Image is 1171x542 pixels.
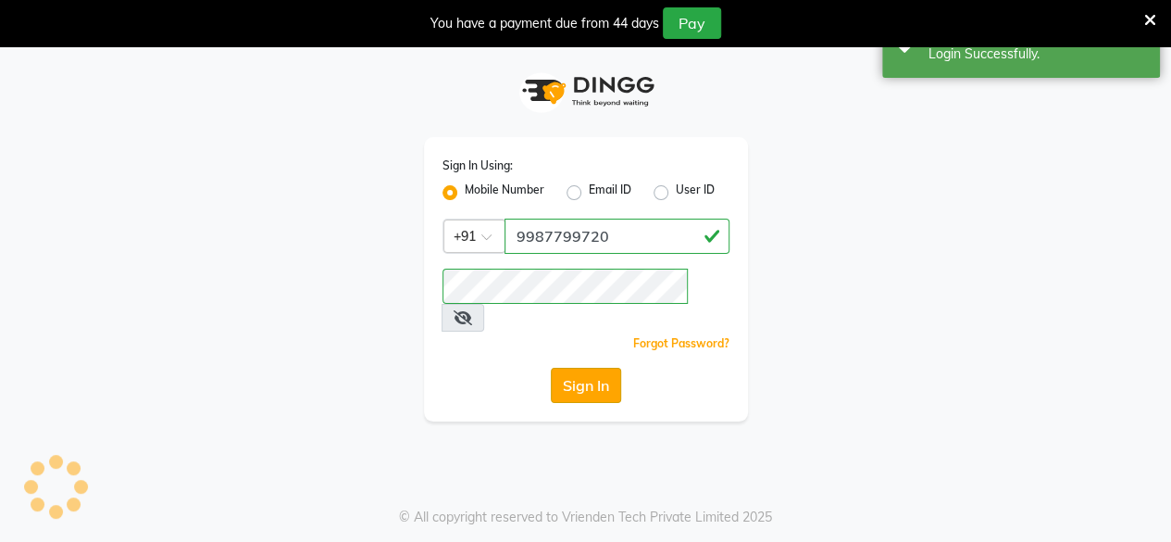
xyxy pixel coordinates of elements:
[633,336,729,350] a: Forgot Password?
[589,182,631,204] label: Email ID
[465,182,544,204] label: Mobile Number
[928,44,1146,64] div: Login Successfully.
[551,368,621,403] button: Sign In
[663,7,721,39] button: Pay
[442,269,689,304] input: Username
[442,158,513,174] label: Sign In Using:
[430,14,659,33] div: You have a payment due from 44 days
[505,219,729,254] input: Username
[512,64,660,119] img: logo1.svg
[676,182,715,204] label: User ID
